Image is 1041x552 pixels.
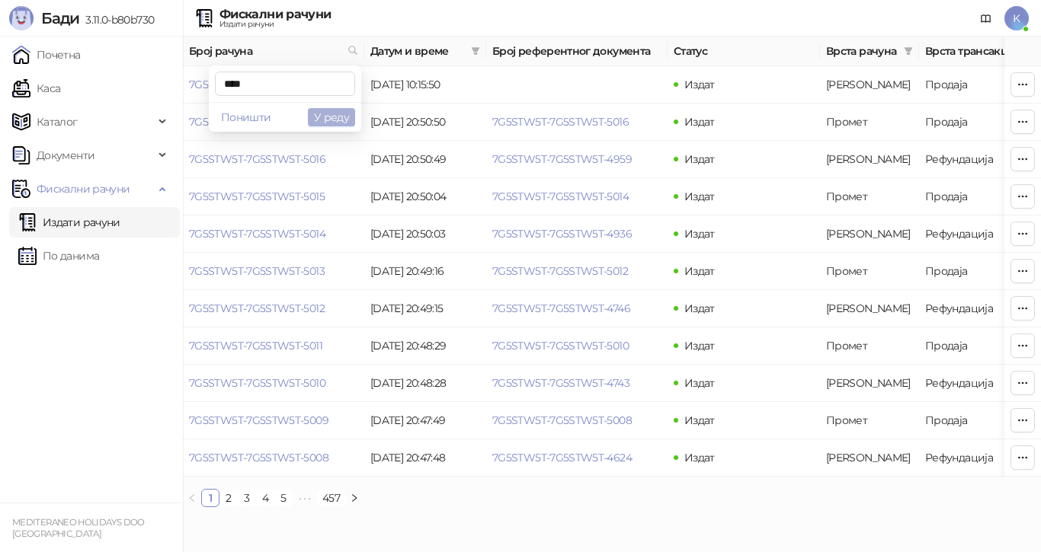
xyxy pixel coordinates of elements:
a: 457 [318,490,344,506]
span: Издат [684,413,715,427]
td: Аванс [820,215,919,253]
th: Број рачуна [183,37,364,66]
a: Издати рачуни [18,207,120,238]
a: 7G5STW5T-7G5STW5T-5010 [492,339,629,353]
li: 3 [238,489,256,507]
td: Промет [820,402,919,439]
td: Аванс [820,290,919,327]
th: Број референтног документа [486,37,668,66]
td: Аванс [820,365,919,402]
li: 1 [201,489,219,507]
span: Издат [684,190,715,203]
span: Издат [684,339,715,353]
td: 7G5STW5T-7G5STW5T-5008 [183,439,364,477]
td: Промет [820,178,919,215]
span: Бади [41,9,79,27]
span: filter [471,46,480,56]
li: Следећа страна [345,489,364,507]
a: 7G5STW5T-7G5STW5T-5009 [189,413,328,427]
span: Издат [684,78,715,91]
a: 7G5STW5T-7G5STW5T-5017 [189,115,325,129]
td: Аванс [820,141,919,178]
th: Статус [668,37,820,66]
td: [DATE] 20:50:04 [364,178,486,215]
td: 7G5STW5T-7G5STW5T-5013 [183,253,364,290]
span: filter [904,46,913,56]
td: [DATE] 20:50:03 [364,215,486,253]
td: [DATE] 20:47:48 [364,439,486,477]
a: 7G5STW5T-7G5STW5T-4746 [492,302,630,315]
a: 7G5STW5T-7G5STW5T-5008 [189,451,328,464]
span: Каталог [37,107,78,137]
td: [DATE] 20:49:15 [364,290,486,327]
div: Издати рачуни [219,21,331,28]
td: [DATE] 20:48:29 [364,327,486,365]
small: MEDITERANEO HOLIDAYS DOO [GEOGRAPHIC_DATA] [12,517,145,539]
a: Каса [12,73,60,104]
td: [DATE] 20:50:50 [364,104,486,141]
a: 2 [220,490,237,506]
td: 7G5STW5T-7G5STW5T-5014 [183,215,364,253]
li: 5 [274,489,293,507]
td: [DATE] 10:15:50 [364,66,486,104]
span: Издат [684,376,715,390]
span: Издат [684,227,715,241]
span: Издат [684,115,715,129]
button: left [183,489,201,507]
span: filter [468,40,483,62]
div: Фискални рачуни [219,8,331,21]
a: 7G5STW5T-7G5STW5T-5016 [189,152,325,166]
a: 4 [257,490,274,506]
a: 7G5STW5T-7G5STW5T-5008 [492,413,632,427]
span: Фискални рачуни [37,174,130,204]
a: 7G5STW5T-7G5STW5T-5018 [189,78,325,91]
a: 7G5STW5T-7G5STW5T-5016 [492,115,629,129]
a: 1 [202,490,219,506]
td: 7G5STW5T-7G5STW5T-5010 [183,365,364,402]
td: 7G5STW5T-7G5STW5T-5016 [183,141,364,178]
span: ••• [293,489,317,507]
a: 7G5STW5T-7G5STW5T-5010 [189,376,325,390]
li: Претходна страна [183,489,201,507]
a: 7G5STW5T-7G5STW5T-5013 [189,264,325,278]
span: left [187,493,197,503]
a: 7G5STW5T-7G5STW5T-5012 [492,264,628,278]
td: [DATE] 20:47:49 [364,402,486,439]
span: Издат [684,302,715,315]
td: [DATE] 20:48:28 [364,365,486,402]
td: Промет [820,327,919,365]
a: 5 [275,490,292,506]
a: Почетна [12,40,81,70]
span: Врста трансакције [925,43,1027,59]
li: Следећих 5 Страна [293,489,317,507]
span: Датум и време [370,43,465,59]
a: Документација [974,6,998,30]
a: 7G5STW5T-7G5STW5T-5015 [189,190,325,203]
a: 7G5STW5T-7G5STW5T-4959 [492,152,632,166]
td: [DATE] 20:50:49 [364,141,486,178]
a: 7G5STW5T-7G5STW5T-4743 [492,376,629,390]
button: right [345,489,364,507]
span: Издат [684,152,715,166]
a: 7G5STW5T-7G5STW5T-5014 [492,190,629,203]
a: 7G5STW5T-7G5STW5T-4624 [492,451,632,464]
a: 7G5STW5T-7G5STW5T-5011 [189,339,322,353]
span: Документи [37,140,94,171]
span: Издат [684,264,715,278]
td: 7G5STW5T-7G5STW5T-5009 [183,402,364,439]
td: Промет [820,104,919,141]
td: [DATE] 20:49:16 [364,253,486,290]
li: 4 [256,489,274,507]
span: 3.11.0-b80b730 [79,13,154,27]
th: Врста рачуна [820,37,919,66]
li: 2 [219,489,238,507]
td: 7G5STW5T-7G5STW5T-5012 [183,290,364,327]
a: 7G5STW5T-7G5STW5T-5012 [189,302,325,315]
a: 7G5STW5T-7G5STW5T-5014 [189,227,325,241]
span: Врста рачуна [826,43,898,59]
span: K [1004,6,1029,30]
li: 457 [317,489,345,507]
a: 3 [239,490,255,506]
button: Поништи [215,108,277,126]
a: 7G5STW5T-7G5STW5T-4936 [492,227,632,241]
